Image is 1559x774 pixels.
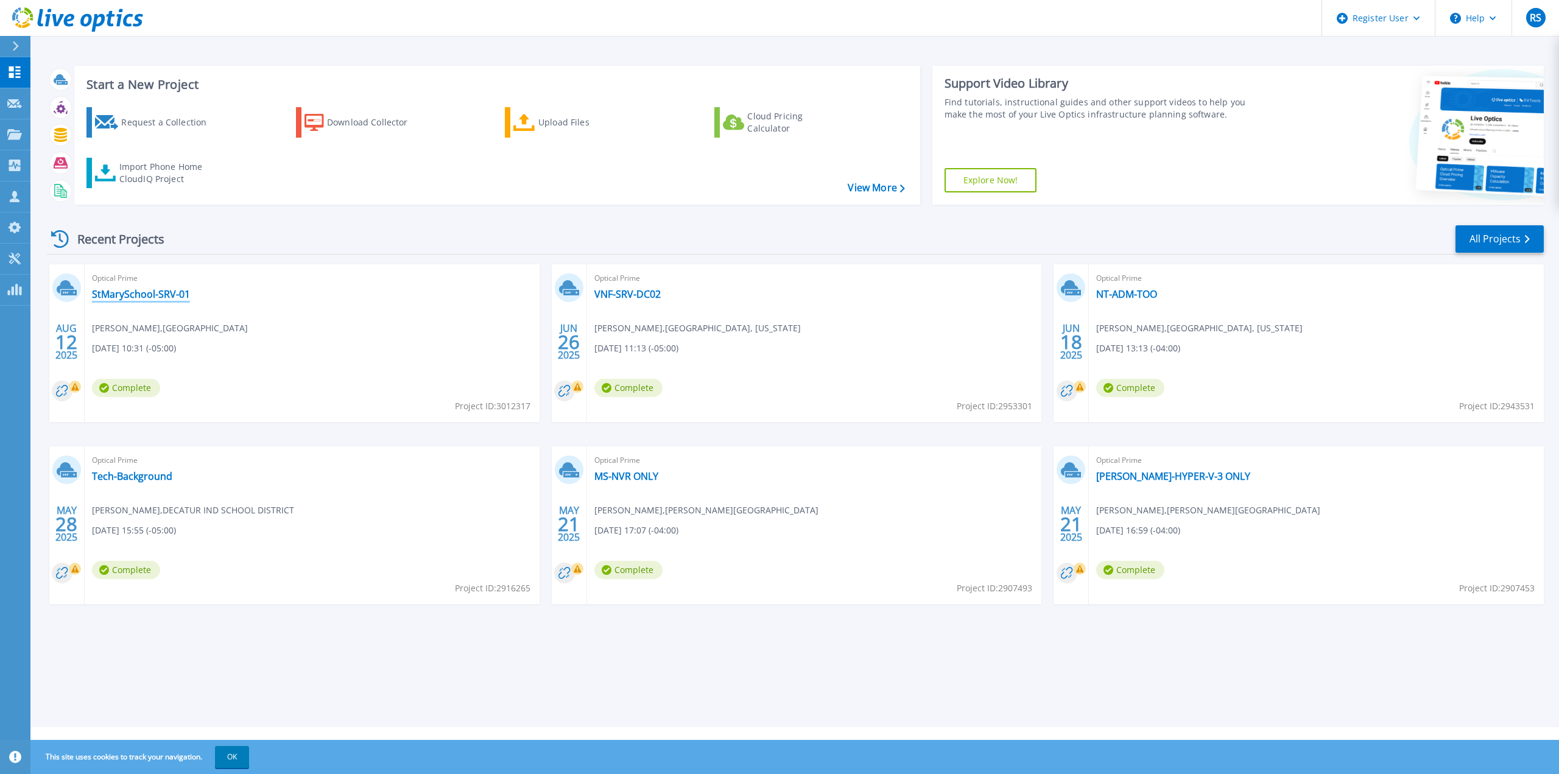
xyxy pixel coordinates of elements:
span: Optical Prime [594,454,1035,467]
span: Optical Prime [92,272,532,285]
div: Recent Projects [47,224,181,254]
span: Optical Prime [594,272,1035,285]
a: Explore Now! [945,168,1037,192]
a: Download Collector [296,107,432,138]
a: NT-ADM-TOO [1096,288,1157,300]
span: 26 [558,337,580,347]
div: Import Phone Home CloudIQ Project [119,161,214,185]
span: [PERSON_NAME] , [GEOGRAPHIC_DATA] [92,322,248,335]
div: JUN 2025 [1060,320,1083,364]
span: [DATE] 13:13 (-04:00) [1096,342,1180,355]
a: Tech-Background [92,470,172,482]
span: 12 [55,337,77,347]
div: Upload Files [538,110,636,135]
a: All Projects [1455,225,1544,253]
span: Project ID: 3012317 [455,399,530,413]
span: 21 [558,519,580,529]
span: 28 [55,519,77,529]
div: Find tutorials, instructional guides and other support videos to help you make the most of your L... [945,96,1261,121]
span: Complete [594,379,663,397]
div: Download Collector [327,110,424,135]
span: Project ID: 2916265 [455,582,530,595]
span: Project ID: 2943531 [1459,399,1535,413]
span: Optical Prime [1096,272,1536,285]
span: [DATE] 10:31 (-05:00) [92,342,176,355]
button: OK [215,746,249,768]
a: Upload Files [505,107,641,138]
span: [DATE] 17:07 (-04:00) [594,524,678,537]
div: Request a Collection [121,110,219,135]
span: Project ID: 2953301 [957,399,1032,413]
span: Optical Prime [1096,454,1536,467]
span: Complete [1096,379,1164,397]
span: [DATE] 16:59 (-04:00) [1096,524,1180,537]
span: 18 [1060,337,1082,347]
span: Complete [92,379,160,397]
a: MS-NVR ONLY [594,470,658,482]
div: JUN 2025 [557,320,580,364]
span: [PERSON_NAME] , [PERSON_NAME][GEOGRAPHIC_DATA] [1096,504,1320,517]
span: RS [1530,13,1541,23]
span: [DATE] 15:55 (-05:00) [92,524,176,537]
a: [PERSON_NAME]-HYPER-V-3 ONLY [1096,470,1250,482]
h3: Start a New Project [86,78,904,91]
div: MAY 2025 [557,502,580,546]
div: AUG 2025 [55,320,78,364]
a: VNF-SRV-DC02 [594,288,661,300]
span: Optical Prime [92,454,532,467]
span: [PERSON_NAME] , [PERSON_NAME][GEOGRAPHIC_DATA] [594,504,818,517]
span: [DATE] 11:13 (-05:00) [594,342,678,355]
span: Complete [594,561,663,579]
a: View More [848,182,904,194]
div: Support Video Library [945,76,1261,91]
span: Complete [92,561,160,579]
a: Cloud Pricing Calculator [714,107,850,138]
span: Project ID: 2907493 [957,582,1032,595]
span: Project ID: 2907453 [1459,582,1535,595]
a: Request a Collection [86,107,222,138]
span: 21 [1060,519,1082,529]
div: Cloud Pricing Calculator [747,110,845,135]
span: Complete [1096,561,1164,579]
span: This site uses cookies to track your navigation. [33,746,249,768]
span: [PERSON_NAME] , DECATUR IND SCHOOL DISTRICT [92,504,294,517]
div: MAY 2025 [1060,502,1083,546]
span: [PERSON_NAME] , [GEOGRAPHIC_DATA], [US_STATE] [594,322,801,335]
span: [PERSON_NAME] , [GEOGRAPHIC_DATA], [US_STATE] [1096,322,1303,335]
a: StMarySchool-SRV-01 [92,288,190,300]
div: MAY 2025 [55,502,78,546]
